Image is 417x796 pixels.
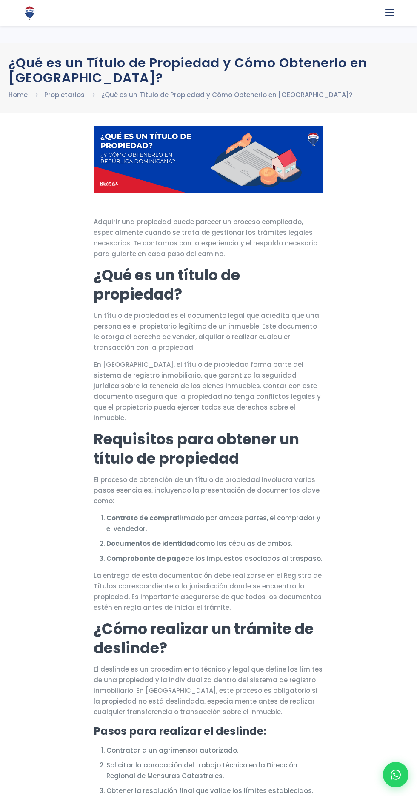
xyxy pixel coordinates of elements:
h1: ¿Qué es un Título de Propiedad y Cómo Obtenerlo en [GEOGRAPHIC_DATA]? [9,55,408,85]
p: El proceso de obtención de un título de propiedad involucra varios pasos esenciales, incluyendo l... [94,474,323,506]
p: En [GEOGRAPHIC_DATA], el título de propiedad forma parte del sistema de registro inmobiliario, qu... [94,359,323,423]
li: como las cédulas de ambos. [106,538,323,549]
li: firmado por ambas partes, el comprador y el vendedor. [106,513,323,534]
strong: ¿Cómo realizar un trámite de deslinde? [94,618,314,658]
li: Solicitar la aprobación del trabajo técnico en la Dirección Regional de Mensuras Catastrales. [106,760,323,781]
strong: Documentos de identidad [106,539,196,548]
li: Contratar a un agrimensor autorizado. [106,745,323,756]
strong: Comprobante de pago [106,554,185,563]
a: Home [9,90,28,99]
a: mobile menu [383,6,397,20]
strong: Pasos para realizar el deslinde: [94,724,266,738]
p: Un título de propiedad es el documento legal que acredita que una persona es el propietario legít... [94,310,323,353]
a: Propietarios [44,90,85,99]
li: ¿Qué es un Título de Propiedad y Cómo Obtenerlo en [GEOGRAPHIC_DATA]? [101,89,352,100]
p: Adquirir una propiedad puede parecer un proceso complicado, especialmente cuando se trata de gest... [94,216,323,259]
li: Obtener la resolución final que valide los límites establecidos. [106,785,323,796]
strong: Contrato de compra [106,513,177,522]
strong: Requisitos para obtener un título de propiedad [94,429,299,469]
p: El deslinde es un procedimiento técnico y legal que define los límites de una propiedad y la indi... [94,664,323,717]
p: La entrega de esta documentación debe realizarse en el Registro de Títulos correspondiente a la j... [94,570,323,613]
strong: ¿Qué es un título de propiedad? [94,265,240,305]
img: Logo de REMAX [22,6,37,20]
li: de los impuestos asociados al traspaso. [106,553,323,564]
